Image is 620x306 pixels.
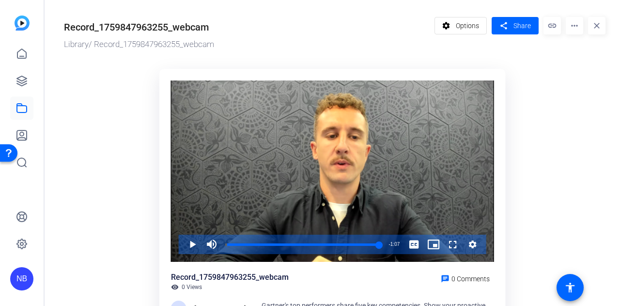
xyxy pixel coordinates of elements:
button: Fullscreen [443,235,463,254]
mat-icon: visibility [171,283,179,291]
a: Library [64,39,89,49]
mat-icon: share [497,19,510,32]
div: Progress Bar [226,243,379,246]
div: Record_1759847963255_webcam [64,20,209,34]
mat-icon: more_horiz [566,17,583,34]
span: 1:07 [390,242,400,247]
mat-icon: link [543,17,561,34]
button: Play [183,235,202,254]
span: Options [456,16,479,35]
span: 0 Views [182,283,202,291]
div: Video Player [171,81,494,262]
mat-icon: chat [441,274,449,283]
button: Mute [202,235,221,254]
img: blue-gradient.svg [15,16,30,31]
mat-icon: settings [440,16,452,35]
button: Options [434,17,487,34]
span: 0 Comments [451,275,490,283]
button: Captions [404,235,424,254]
a: 0 Comments [437,272,494,284]
span: Share [513,21,531,31]
div: / Record_1759847963255_webcam [64,38,430,51]
div: Record_1759847963255_webcam [171,272,289,283]
button: Picture-in-Picture [424,235,443,254]
div: NB [10,267,33,290]
mat-icon: accessibility [564,282,576,293]
span: - [389,242,390,247]
mat-icon: close [588,17,605,34]
button: Share [492,17,539,34]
